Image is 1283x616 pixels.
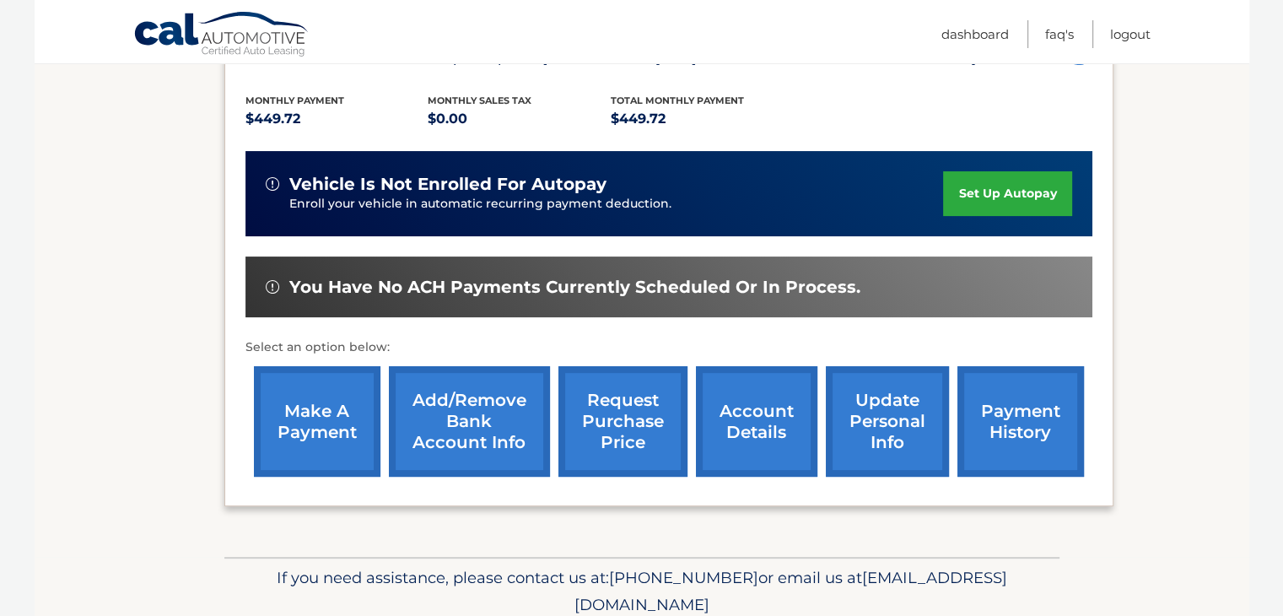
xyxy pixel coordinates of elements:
[1045,20,1074,48] a: FAQ's
[558,366,687,477] a: request purchase price
[941,20,1009,48] a: Dashboard
[133,11,310,60] a: Cal Automotive
[611,107,794,131] p: $449.72
[574,568,1007,614] span: [EMAIL_ADDRESS][DOMAIN_NAME]
[943,171,1071,216] a: set up autopay
[245,107,429,131] p: $449.72
[289,277,860,298] span: You have no ACH payments currently scheduled or in process.
[245,338,1092,358] p: Select an option below:
[254,366,380,477] a: make a payment
[1110,20,1151,48] a: Logout
[266,280,279,294] img: alert-white.svg
[266,177,279,191] img: alert-white.svg
[428,95,531,106] span: Monthly sales Tax
[389,366,550,477] a: Add/Remove bank account info
[957,366,1084,477] a: payment history
[289,174,606,195] span: vehicle is not enrolled for autopay
[609,568,758,587] span: [PHONE_NUMBER]
[826,366,949,477] a: update personal info
[289,195,944,213] p: Enroll your vehicle in automatic recurring payment deduction.
[611,95,744,106] span: Total Monthly Payment
[428,107,611,131] p: $0.00
[696,366,817,477] a: account details
[245,95,344,106] span: Monthly Payment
